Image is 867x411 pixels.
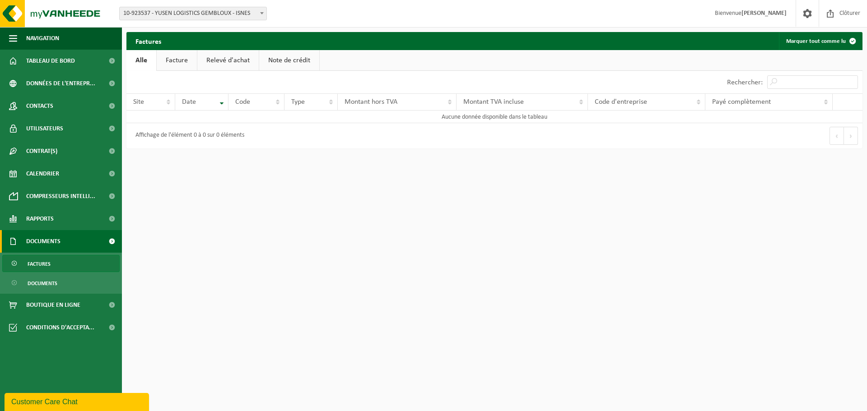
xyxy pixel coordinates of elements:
td: Aucune donnée disponible dans le tableau [126,111,862,123]
span: Compresseurs intelli... [26,185,95,208]
span: Site [133,98,144,106]
span: 10-923537 - YUSEN LOGISTICS GEMBLOUX - ISNES [119,7,267,20]
a: Relevé d'achat [197,50,259,71]
button: Next [844,127,858,145]
button: Previous [830,127,844,145]
span: Boutique en ligne [26,294,80,316]
span: Date [182,98,196,106]
label: Rechercher: [727,79,763,86]
span: Conditions d'accepta... [26,316,94,339]
span: Montant hors TVA [345,98,397,106]
span: Montant TVA incluse [463,98,524,106]
a: Facture [157,50,197,71]
span: 10-923537 - YUSEN LOGISTICS GEMBLOUX - ISNES [120,7,266,20]
span: Documents [28,275,57,292]
span: Code [235,98,250,106]
div: Affichage de l'élément 0 à 0 sur 0 éléments [131,128,244,144]
h2: Factures [126,32,170,50]
span: Données de l'entrepr... [26,72,95,95]
span: Contrat(s) [26,140,57,162]
span: Navigation [26,27,59,50]
span: Tableau de bord [26,50,75,72]
span: Payé complètement [712,98,771,106]
span: Factures [28,255,51,272]
a: Note de crédit [259,50,319,71]
span: Rapports [26,208,54,230]
span: Documents [26,230,61,253]
a: Factures [2,255,120,272]
span: Utilisateurs [26,117,63,140]
a: Documents [2,274,120,291]
button: Marquer tout comme lu [779,32,862,50]
span: Code d'entreprise [595,98,647,106]
a: Alle [126,50,156,71]
iframe: chat widget [5,391,151,411]
span: Contacts [26,95,53,117]
span: Type [291,98,305,106]
strong: [PERSON_NAME] [741,10,787,17]
span: Calendrier [26,162,59,185]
